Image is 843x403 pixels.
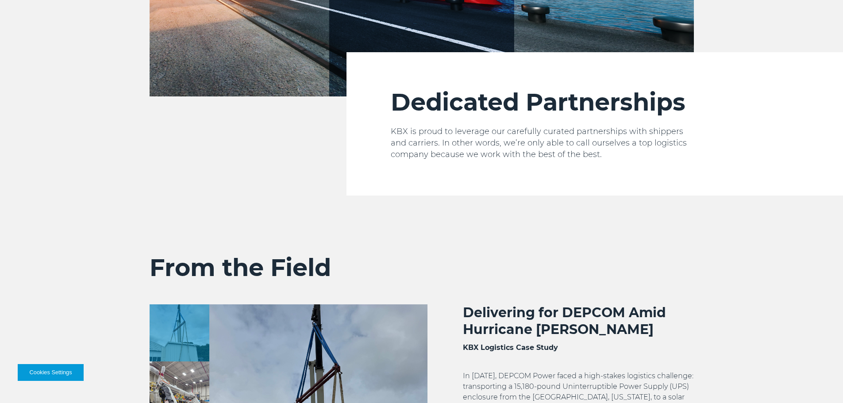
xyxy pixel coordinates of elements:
[391,88,694,117] h2: Dedicated Partnerships
[391,126,694,160] p: KBX is proud to leverage our carefully curated partnerships with shippers and carriers. In other ...
[18,364,84,381] button: Cookies Settings
[799,361,843,403] iframe: Chat Widget
[463,342,694,353] h3: KBX Logistics Case Study
[150,253,694,282] h2: From the Field
[463,304,694,338] h2: Delivering for DEPCOM Amid Hurricane [PERSON_NAME]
